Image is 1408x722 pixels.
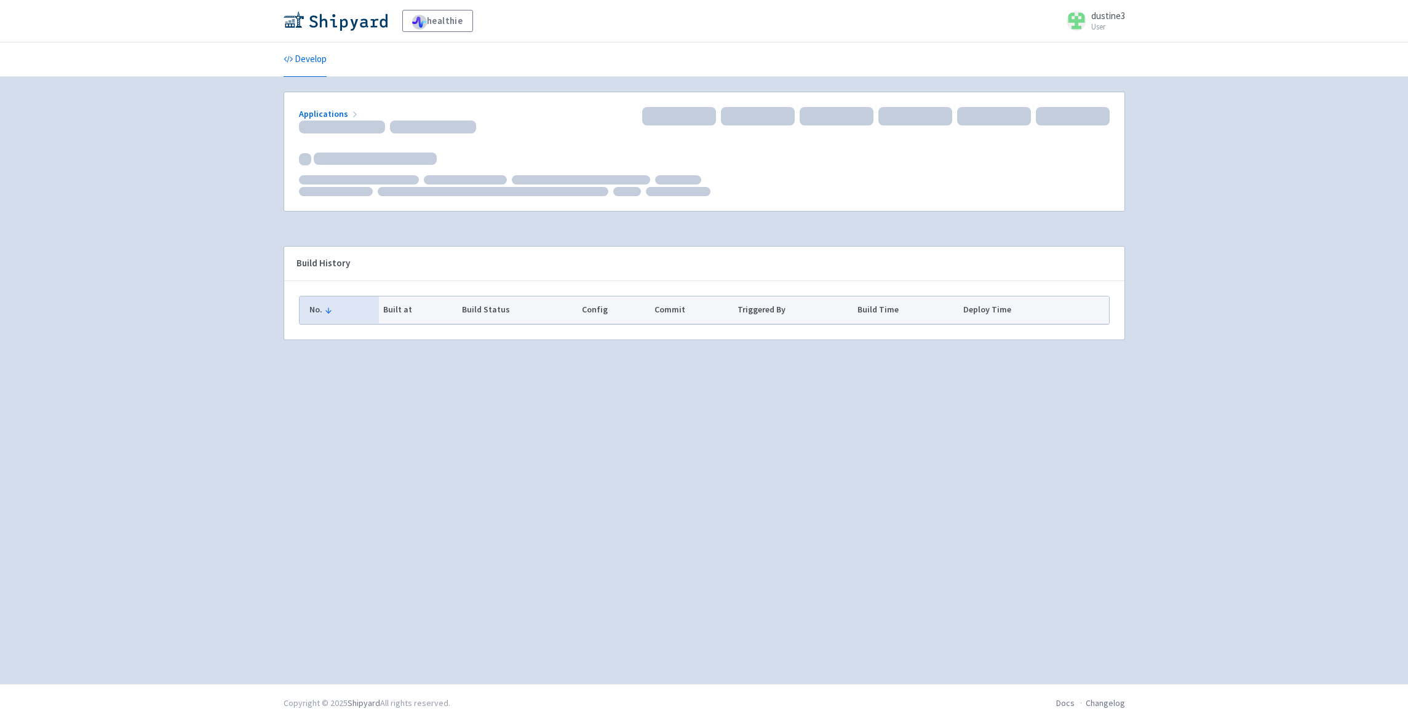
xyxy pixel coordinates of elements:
[651,296,734,323] th: Commit
[284,697,450,710] div: Copyright © 2025 All rights reserved.
[284,11,388,31] img: Shipyard logo
[734,296,854,323] th: Triggered By
[348,697,380,708] a: Shipyard
[578,296,651,323] th: Config
[402,10,473,32] a: healthie
[1059,11,1125,31] a: dustine3 User
[309,303,375,316] button: No.
[284,42,327,77] a: Develop
[1091,10,1125,22] span: dustine3
[1086,697,1125,708] a: Changelog
[299,108,360,119] a: Applications
[959,296,1079,323] th: Deploy Time
[379,296,458,323] th: Built at
[296,256,1092,271] div: Build History
[854,296,959,323] th: Build Time
[1091,23,1125,31] small: User
[458,296,578,323] th: Build Status
[1056,697,1075,708] a: Docs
